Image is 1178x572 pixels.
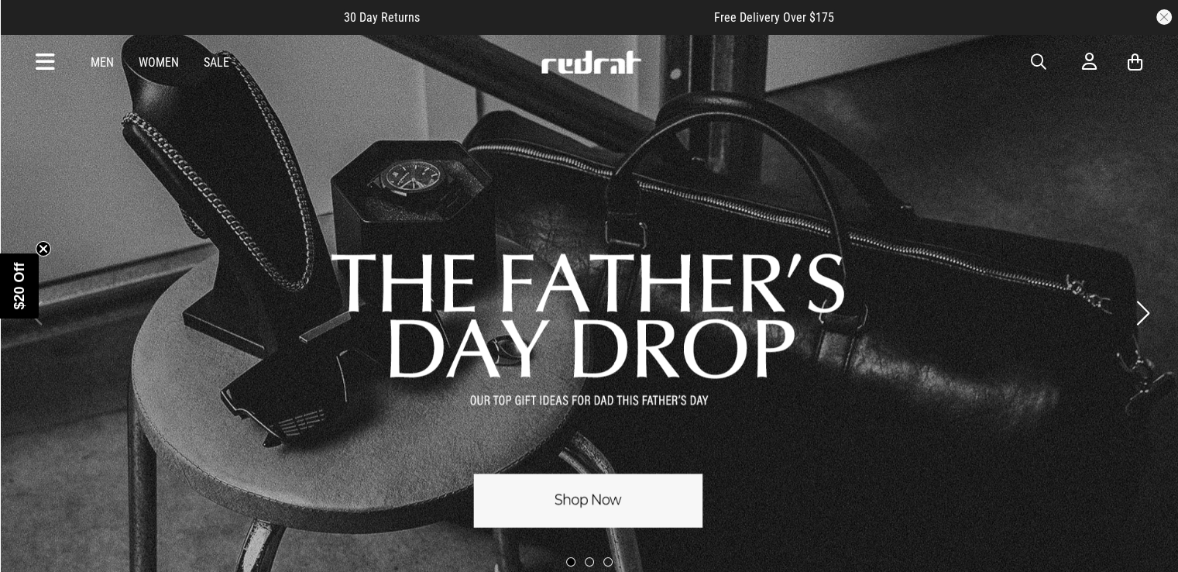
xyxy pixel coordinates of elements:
[714,10,834,25] span: Free Delivery Over $175
[91,55,114,70] a: Men
[344,10,420,25] span: 30 Day Returns
[12,6,59,53] button: Open LiveChat chat widget
[1132,296,1153,330] button: Next slide
[451,9,683,25] iframe: Customer reviews powered by Trustpilot
[139,55,179,70] a: Women
[540,50,642,74] img: Redrat logo
[204,55,229,70] a: Sale
[12,262,27,309] span: $20 Off
[36,241,51,257] button: Close teaser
